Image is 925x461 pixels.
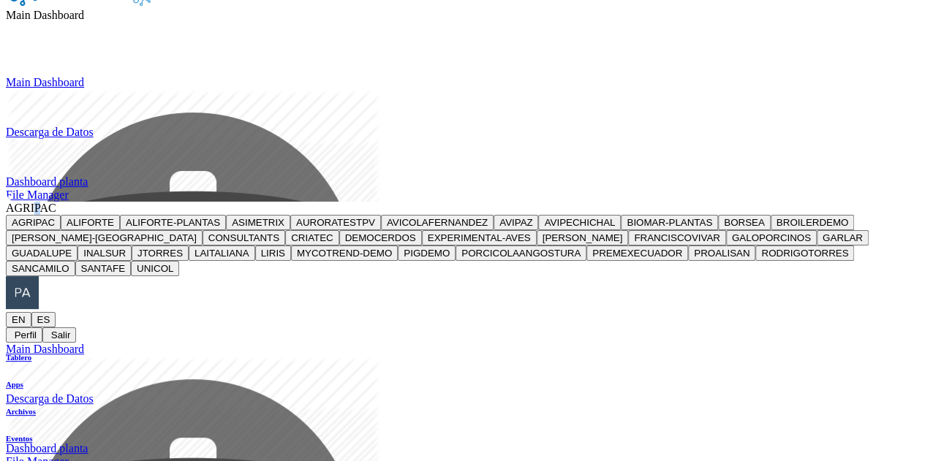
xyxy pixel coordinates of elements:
[6,76,919,89] a: Main Dashboard
[6,356,919,405] a: imgDescarga de Datos
[817,230,869,245] button: GARLAR
[6,202,56,214] span: AGRIPAC
[6,139,919,188] a: imgDashboard planta
[586,245,688,261] button: PREMEXECUADOR
[494,215,538,230] button: AVIPAZ
[6,89,919,139] a: imgDescarga de Datos
[78,245,132,261] button: INALSUR
[755,245,854,261] button: RODRIGOTORRES
[381,215,494,230] button: AVICOLAFERNANDEZ
[6,434,36,443] a: Eventos
[537,230,629,245] button: [PERSON_NAME]
[628,230,726,245] button: FRANCISCOVIVAR
[6,353,36,362] a: Tablero
[6,392,919,405] div: Descarga de Datos
[226,215,290,230] button: ASIMETRIX
[285,230,339,245] button: CRIATEC
[6,380,36,389] a: Apps
[771,215,855,230] button: BROILERDEMO
[189,245,255,261] button: LAITALIANA
[6,327,42,343] button: Perfil
[422,230,537,245] button: EXPERIMENTAL-AVES
[6,276,39,309] img: paula.duque@asimetrix.co profile pic
[131,261,179,276] button: UNICOL
[6,261,75,276] button: SANCAMILO
[6,312,31,327] button: EN
[255,245,291,261] button: LIRIS
[726,230,817,245] button: GALOPORCINOS
[42,327,76,343] button: Salir
[6,9,84,21] span: Main Dashboard
[203,230,285,245] button: CONSULTANTS
[120,215,226,230] button: ALIFORTE-PLANTAS
[6,407,36,416] a: Archivos
[6,188,919,202] a: File Manager
[61,215,120,230] button: ALIFORTE
[621,215,718,230] button: BIOMAR-PLANTAS
[291,245,398,261] button: MYCOTREND-DEMO
[538,215,621,230] button: AVIPECHICHAL
[75,261,131,276] button: SANTAFE
[339,230,422,245] button: DEMOCERDOS
[6,343,919,356] a: Main Dashboard
[6,175,919,188] div: Dashboard planta
[688,245,755,261] button: PROALISAN
[718,215,771,230] button: BORSEA
[6,215,61,230] button: AGRIPAC
[31,312,56,327] button: ES
[132,245,189,261] button: JTORRES
[290,215,381,230] button: AURORATESTPV
[398,245,456,261] button: PIGDEMO
[6,126,919,139] div: Descarga de Datos
[456,245,586,261] button: PORCICOLAANGOSTURA
[6,230,203,245] button: [PERSON_NAME]-[GEOGRAPHIC_DATA]
[6,245,78,261] button: GUADALUPE
[6,405,919,455] a: imgDashboard planta
[6,442,919,455] div: Dashboard planta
